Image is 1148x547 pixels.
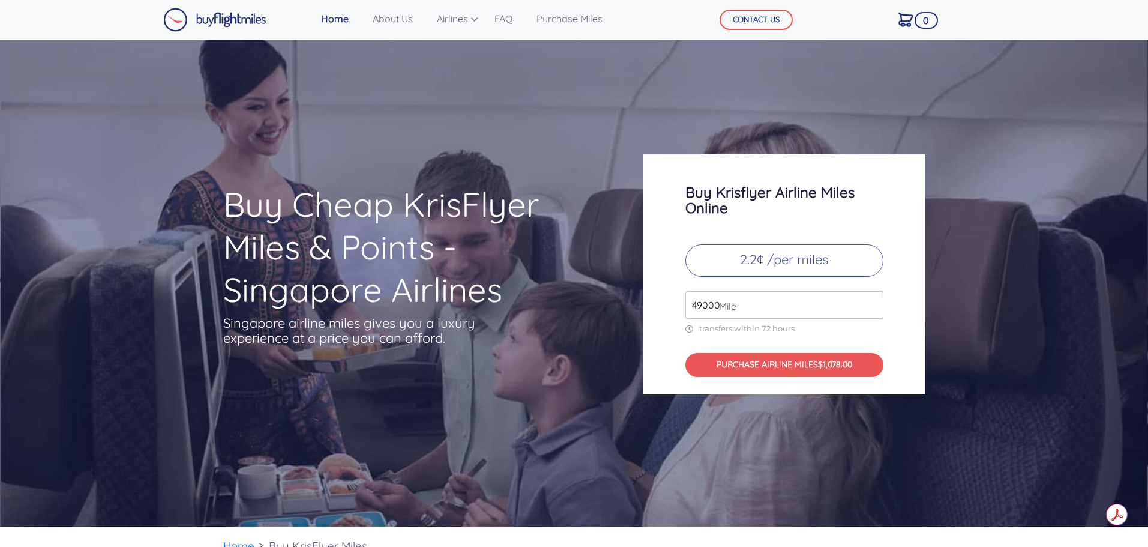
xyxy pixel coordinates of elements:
[685,324,883,334] p: transfers within 72 hours
[223,316,493,346] p: Singapore airline miles gives you a luxury experience at a price you can afford.
[368,7,418,31] a: About Us
[532,7,607,31] a: Purchase Miles
[685,184,883,216] h3: Buy Krisflyer Airline Miles Online
[316,7,353,31] a: Home
[894,7,918,32] a: 0
[720,10,793,30] button: CONTACT US
[432,7,475,31] a: Airlines
[713,299,736,313] span: Mile
[685,244,883,277] p: 2.2¢ /per miles
[163,8,266,32] img: Buy Flight Miles Logo
[915,12,938,29] span: 0
[685,353,883,378] button: PURCHASE AIRLINE MILES$1,078.00
[163,5,266,35] a: Buy Flight Miles Logo
[818,359,852,370] span: $1,078.00
[898,13,913,27] img: Cart
[223,183,597,311] h1: Buy Cheap KrisFlyer Miles & Points - Singapore Airlines
[490,7,517,31] a: FAQ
